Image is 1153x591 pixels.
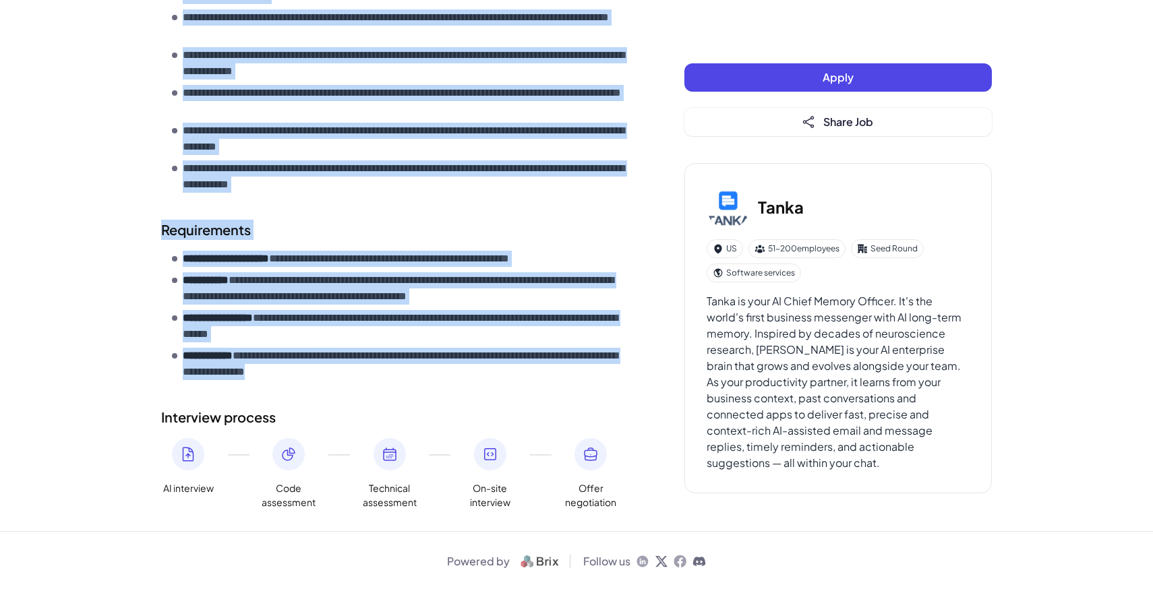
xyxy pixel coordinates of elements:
span: Offer negotiation [564,481,618,509]
h2: Requirements [161,220,630,240]
button: Share Job [684,108,992,136]
h3: Tanka [758,195,804,219]
div: 51-200 employees [748,239,846,258]
span: Technical assessment [363,481,417,509]
div: Tanka is your AI Chief Memory Officer. It's the world's first business messenger with AI long-ter... [707,293,970,471]
div: Seed Round [851,239,924,258]
span: Share Job [823,115,873,129]
span: Powered by [447,553,510,569]
span: Follow us [583,553,630,569]
img: Ta [707,185,750,228]
button: Apply [684,63,992,92]
img: logo [515,553,564,569]
span: AI interview [163,481,214,495]
h2: Interview process [161,407,630,427]
div: US [707,239,743,258]
span: On-site interview [463,481,517,509]
div: Software services [707,263,801,282]
span: Code assessment [262,481,316,509]
span: Apply [823,70,854,84]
